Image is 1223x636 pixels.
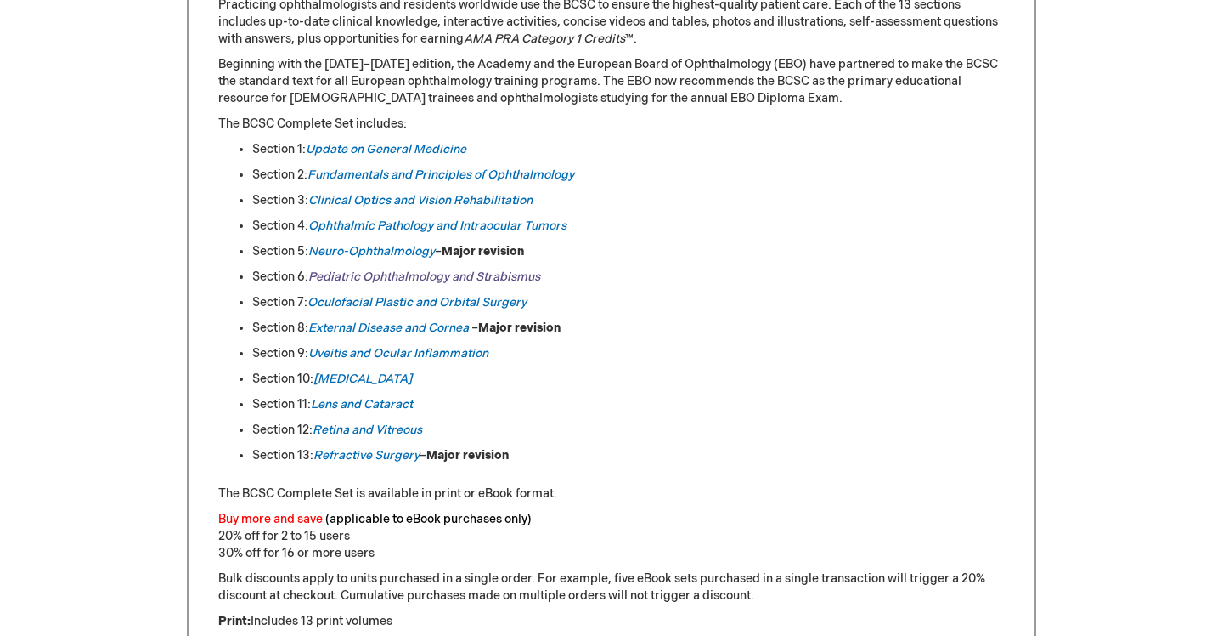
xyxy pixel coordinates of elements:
[478,321,561,335] strong: Major revision
[308,244,435,258] a: Neuro-Ophthalmology
[307,168,574,182] a: Fundamentals and Principles of Ophthalmology
[252,243,1005,260] li: Section 5: –
[218,614,251,628] strong: Print:
[218,486,1005,503] p: The BCSC Complete Set is available in print or eBook format.
[252,345,1005,362] li: Section 9:
[252,396,1005,413] li: Section 11:
[308,219,566,233] a: Ophthalmic Pathology and Intraocular Tumors
[313,423,422,437] a: Retina and Vitreous
[252,320,1005,337] li: Section 8: –
[308,270,540,284] a: Pediatric Ophthalmology and Strabismus
[218,116,1005,133] p: The BCSC Complete Set includes:
[252,218,1005,235] li: Section 4:
[308,346,488,361] a: Uveitis and Ocular Inflammation
[252,447,1005,464] li: Section 13: –
[311,397,413,412] a: Lens and Cataract
[313,448,420,463] a: Refractive Surgery
[252,192,1005,209] li: Section 3:
[308,321,469,335] a: External Disease and Cornea
[218,613,1005,630] p: Includes 13 print volumes
[218,56,1005,107] p: Beginning with the [DATE]–[DATE] edition, the Academy and the European Board of Ophthalmology (EB...
[252,269,1005,286] li: Section 6:
[218,512,323,526] font: Buy more and save
[313,372,412,386] a: [MEDICAL_DATA]
[218,511,1005,562] p: 20% off for 2 to 15 users 30% off for 16 or more users
[252,294,1005,311] li: Section 7:
[464,31,625,46] em: AMA PRA Category 1 Credits
[325,512,532,526] font: (applicable to eBook purchases only)
[218,571,1005,605] p: Bulk discounts apply to units purchased in a single order. For example, five eBook sets purchased...
[252,141,1005,158] li: Section 1:
[252,422,1005,439] li: Section 12:
[426,448,509,463] strong: Major revision
[307,295,527,309] a: Oculofacial Plastic and Orbital Surgery
[442,244,524,258] strong: Major revision
[252,371,1005,388] li: Section 10:
[306,142,466,156] a: Update on General Medicine
[308,193,533,207] a: Clinical Optics and Vision Rehabilitation
[252,167,1005,184] li: Section 2:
